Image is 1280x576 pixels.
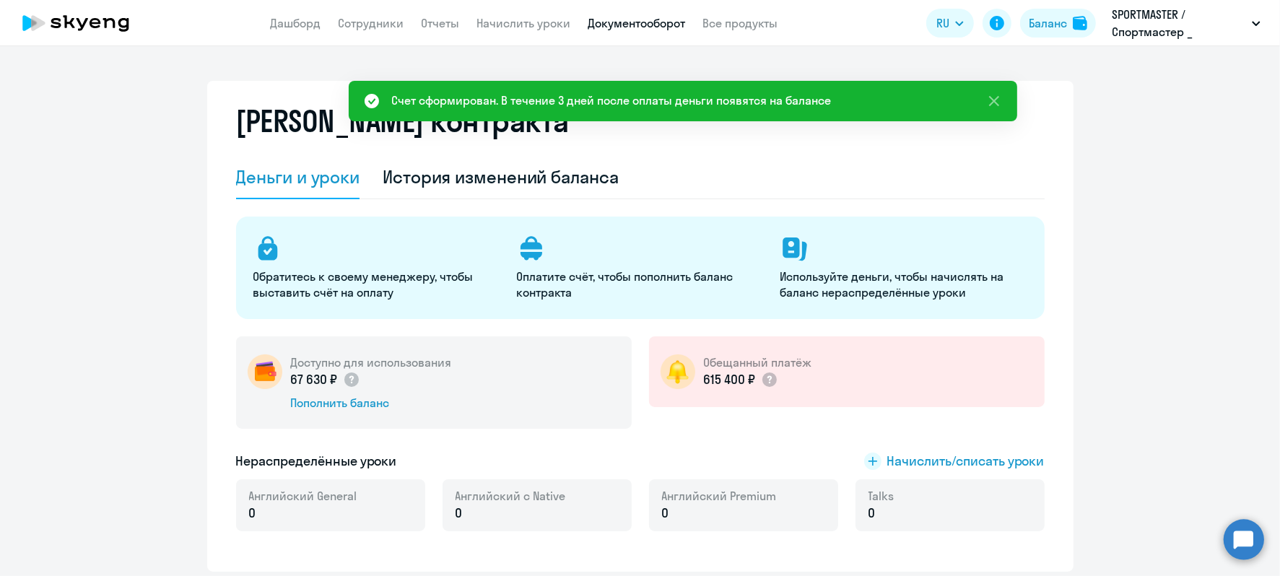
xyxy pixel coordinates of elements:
[291,395,452,411] div: Пополнить баланс
[383,165,619,188] div: История изменений баланса
[704,370,812,389] p: 615 400 ₽
[249,504,256,523] span: 0
[926,9,974,38] button: RU
[704,354,812,370] h5: Обещанный платёж
[517,269,763,300] p: Оплатите счёт, чтобы пополнить баланс контракта
[249,488,357,504] span: Английский General
[291,354,452,370] h5: Доступно для использования
[236,165,360,188] div: Деньги и уроки
[477,16,571,30] a: Начислить уроки
[422,16,460,30] a: Отчеты
[662,504,669,523] span: 0
[1073,16,1087,30] img: balance
[936,14,949,32] span: RU
[392,92,832,109] div: Счет сформирован. В течение 3 дней после оплаты деньги появятся на балансе
[236,452,397,471] h5: Нераспределённые уроки
[868,488,894,504] span: Talks
[248,354,282,389] img: wallet-circle.png
[662,488,777,504] span: Английский Premium
[456,504,463,523] span: 0
[588,16,686,30] a: Документооборот
[661,354,695,389] img: bell-circle.png
[887,452,1045,471] span: Начислить/списать уроки
[868,504,876,523] span: 0
[1029,14,1067,32] div: Баланс
[1112,6,1246,40] p: SPORTMASTER / Спортмастер _ Кафетерий, СМ Лаб kids (предоплата)
[456,488,566,504] span: Английский с Native
[703,16,778,30] a: Все продукты
[271,16,321,30] a: Дашборд
[236,104,570,139] h2: [PERSON_NAME] контракта
[780,269,1027,300] p: Используйте деньги, чтобы начислять на баланс нераспределённые уроки
[1020,9,1096,38] button: Балансbalance
[291,370,361,389] p: 67 630 ₽
[1105,6,1268,40] button: SPORTMASTER / Спортмастер _ Кафетерий, СМ Лаб kids (предоплата)
[339,16,404,30] a: Сотрудники
[253,269,500,300] p: Обратитесь к своему менеджеру, чтобы выставить счёт на оплату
